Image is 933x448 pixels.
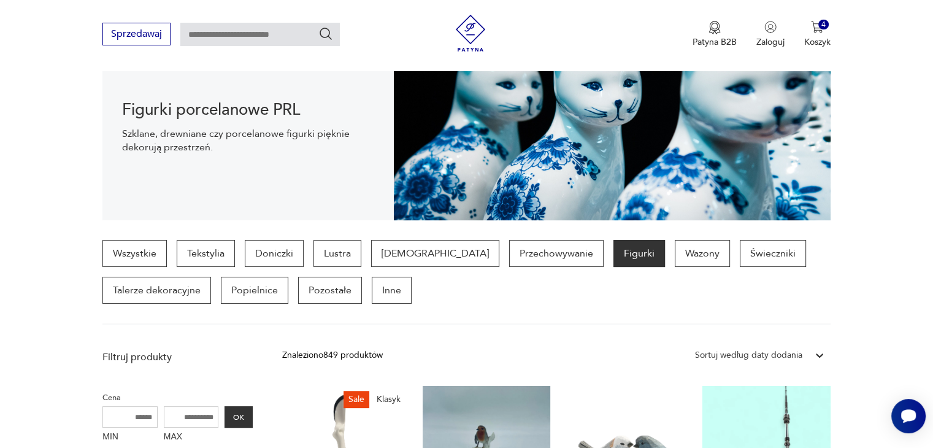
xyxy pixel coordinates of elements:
[372,277,412,304] a: Inne
[764,21,777,33] img: Ikonka użytkownika
[818,20,829,30] div: 4
[452,15,489,52] img: Patyna - sklep z meblami i dekoracjami vintage
[740,240,806,267] a: Świeczniki
[708,21,721,34] img: Ikona medalu
[613,240,665,267] a: Figurki
[804,36,831,48] p: Koszyk
[225,406,253,428] button: OK
[122,127,374,154] p: Szklane, drewniane czy porcelanowe figurki pięknie dekorują przestrzeń.
[102,277,211,304] a: Talerze dekoracyjne
[756,36,785,48] p: Zaloguj
[394,36,831,220] img: Figurki vintage
[221,277,288,304] a: Popielnice
[298,277,362,304] a: Pozostałe
[102,391,253,404] p: Cena
[756,21,785,48] button: Zaloguj
[102,428,158,447] label: MIN
[177,240,235,267] a: Tekstylia
[811,21,823,33] img: Ikona koszyka
[318,26,333,41] button: Szukaj
[164,428,219,447] label: MAX
[102,240,167,267] a: Wszystkie
[695,349,802,362] div: Sortuj według daty dodania
[282,349,383,362] div: Znaleziono 849 produktów
[122,102,374,117] h1: Figurki porcelanowe PRL
[371,240,499,267] a: [DEMOGRAPHIC_DATA]
[693,36,737,48] p: Patyna B2B
[102,350,253,364] p: Filtruj produkty
[102,23,171,45] button: Sprzedawaj
[804,21,831,48] button: 4Koszyk
[675,240,730,267] a: Wazony
[509,240,604,267] a: Przechowywanie
[693,21,737,48] button: Patyna B2B
[245,240,304,267] a: Doniczki
[693,21,737,48] a: Ikona medaluPatyna B2B
[891,399,926,433] iframe: Smartsupp widget button
[313,240,361,267] a: Lustra
[102,31,171,39] a: Sprzedawaj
